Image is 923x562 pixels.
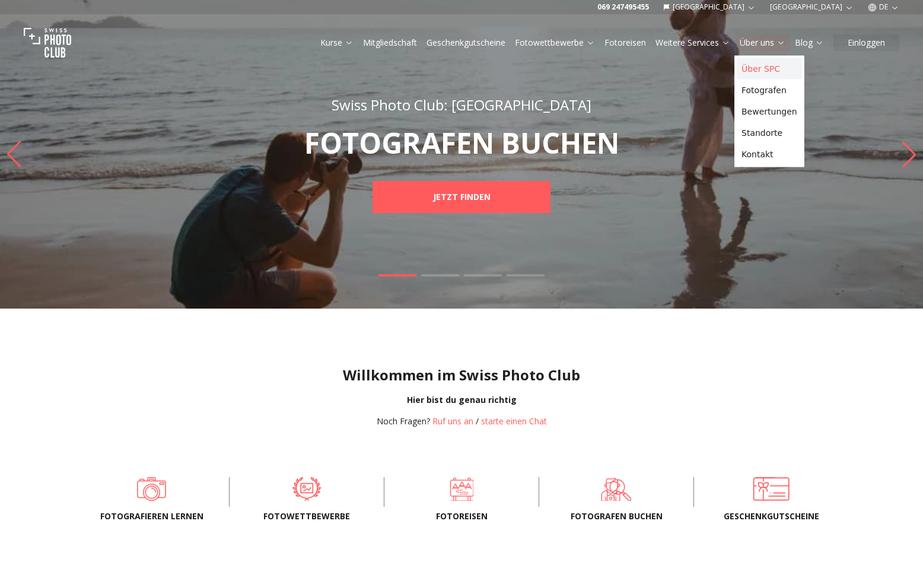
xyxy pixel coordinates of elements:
[94,510,210,522] span: Fotografieren lernen
[377,415,430,427] span: Noch Fragen?
[737,144,802,165] a: Kontakt
[403,477,520,501] a: Fotoreisen
[373,181,550,213] a: JETZT FINDEN
[600,34,651,51] button: Fotoreisen
[713,477,829,501] a: Geschenkgutscheine
[604,37,646,49] a: Fotoreisen
[422,34,510,51] button: Geschenkgutscheine
[795,37,824,49] a: Blog
[790,34,829,51] button: Blog
[737,101,802,122] a: Bewertungen
[735,34,790,51] button: Über uns
[433,191,491,203] b: JETZT FINDEN
[253,129,670,157] p: FOTOGRAFEN BUCHEN
[510,34,600,51] button: Fotowettbewerbe
[515,37,595,49] a: Fotowettbewerbe
[427,37,505,49] a: Geschenkgutscheine
[558,477,674,501] a: FOTOGRAFEN BUCHEN
[833,34,899,51] button: Einloggen
[320,37,354,49] a: Kurse
[737,80,802,101] a: Fotografen
[249,510,365,522] span: Fotowettbewerbe
[651,34,735,51] button: Weitere Services
[655,37,730,49] a: Weitere Services
[363,37,417,49] a: Mitgliedschaft
[377,415,547,427] div: /
[358,34,422,51] button: Mitgliedschaft
[597,2,649,12] a: 069 247495455
[332,95,591,115] span: Swiss Photo Club: [GEOGRAPHIC_DATA]
[713,510,829,522] span: Geschenkgutscheine
[432,415,473,427] a: Ruf uns an
[558,510,674,522] span: FOTOGRAFEN BUCHEN
[481,415,547,427] button: starte einen Chat
[94,477,210,501] a: Fotografieren lernen
[9,394,914,406] div: Hier bist du genau richtig
[737,122,802,144] a: Standorte
[403,510,520,522] span: Fotoreisen
[9,366,914,385] h1: Willkommen im Swiss Photo Club
[24,19,71,66] img: Swiss photo club
[249,477,365,501] a: Fotowettbewerbe
[316,34,358,51] button: Kurse
[740,37,785,49] a: Über uns
[737,58,802,80] a: Über SPC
